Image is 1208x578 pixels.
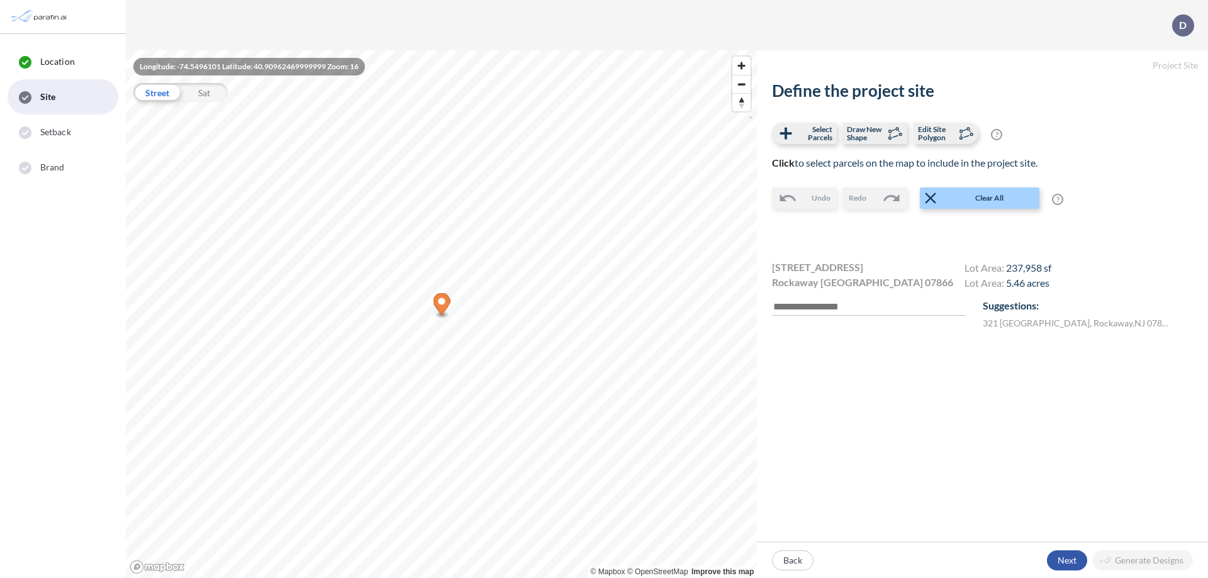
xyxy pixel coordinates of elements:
[732,75,751,93] button: Zoom out
[847,125,884,142] span: Draw New Shape
[849,192,866,204] span: Redo
[772,260,863,275] span: [STREET_ADDRESS]
[1047,550,1087,570] button: Next
[983,298,1193,313] p: Suggestions:
[1006,277,1049,289] span: 5.46 acres
[591,567,625,576] a: Mapbox
[1052,194,1063,205] span: ?
[920,187,1039,209] button: Clear All
[783,554,802,567] p: Back
[691,567,754,576] a: Improve this map
[133,83,181,102] div: Street
[983,316,1172,330] label: 321 [GEOGRAPHIC_DATA] , Rockaway , NJ 07866 , US
[842,187,907,209] button: Redo
[40,55,75,68] span: Location
[732,57,751,75] button: Zoom in
[772,157,1037,169] span: to select parcels on the map to include in the project site.
[627,567,688,576] a: OpenStreetMap
[965,262,1051,277] h4: Lot Area:
[732,93,751,111] button: Reset bearing to north
[772,157,795,169] b: Click
[940,192,1038,204] span: Clear All
[133,58,365,75] div: Longitude: -74.5496101 Latitude: 40.90962469999999 Zoom: 16
[772,187,837,209] button: Undo
[433,293,450,319] div: Map marker
[9,5,70,28] img: Parafin
[40,91,55,103] span: Site
[1179,19,1187,31] p: D
[130,560,185,574] a: Mapbox homepage
[772,81,1193,101] h2: Define the project site
[732,94,751,111] span: Reset bearing to north
[40,126,71,138] span: Setback
[1006,262,1051,274] span: 237,958 sf
[795,125,832,142] span: Select Parcels
[812,192,830,204] span: Undo
[965,277,1051,292] h4: Lot Area:
[126,50,757,578] canvas: Map
[918,125,955,142] span: Edit Site Polygon
[40,161,65,174] span: Brand
[772,550,814,570] button: Back
[181,83,228,102] div: Sat
[757,50,1208,81] h5: Project Site
[772,275,953,290] span: Rockaway [GEOGRAPHIC_DATA] 07866
[991,129,1002,140] span: ?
